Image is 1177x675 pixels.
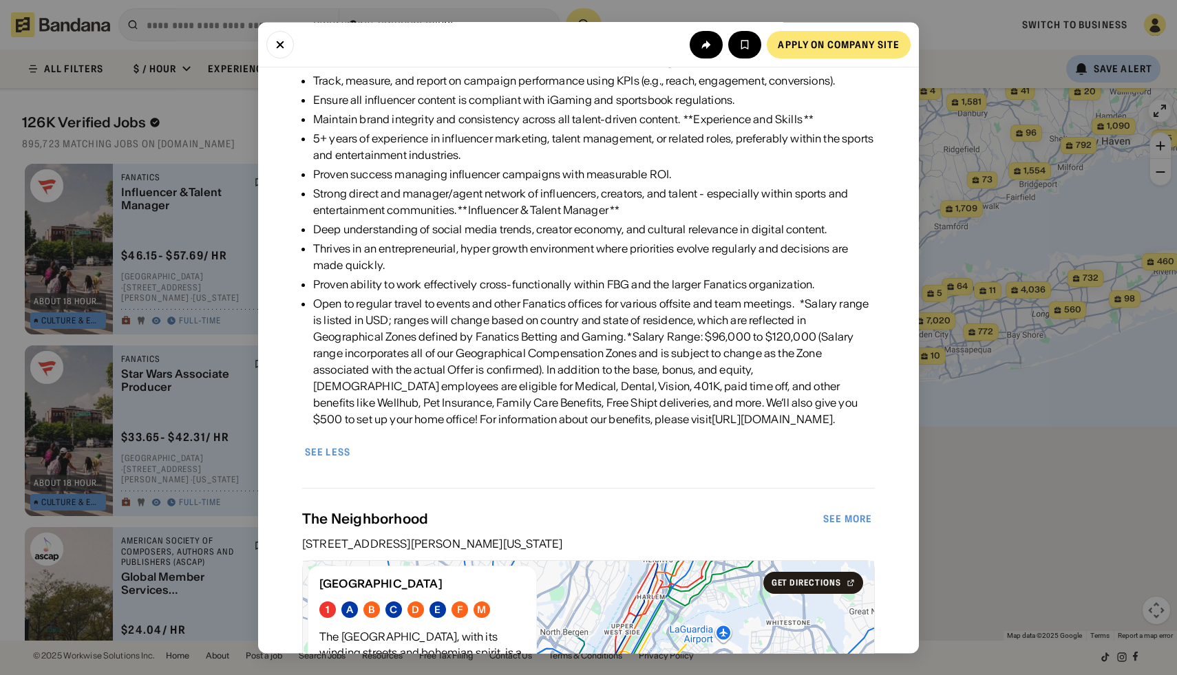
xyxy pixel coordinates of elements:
[313,92,875,108] div: Ensure all influencer content is compliant with iGaming and sportsbook regulations.
[266,30,294,58] button: Close
[326,604,330,616] div: 1
[390,604,397,616] div: C
[457,604,463,616] div: F
[313,276,875,292] div: Proven ability to work effectively cross-functionally within FBG and the larger Fanatics organiza...
[368,604,375,616] div: B
[302,511,820,527] div: The Neighborhood
[313,295,875,427] div: Open to regular travel to events and other Fanatics offices for various offsite and team meetings...
[313,185,875,218] div: Strong direct and manager/agent network of influencers, creators, and talent - especially within ...
[313,240,875,273] div: Thrives in an entrepreneurial, hyper growth environment where priorities evolve regularly and dec...
[477,604,486,616] div: M
[313,130,875,163] div: 5+ years of experience in influencer marketing, talent management, or related roles, preferably w...
[313,221,875,237] div: Deep understanding of social media trends, creator economy, and cultural relevance in digital con...
[823,514,872,524] div: See more
[313,166,875,182] div: Proven success managing influencer campaigns with measurable ROI.
[412,604,419,616] div: D
[302,538,875,549] div: [STREET_ADDRESS][PERSON_NAME][US_STATE]
[778,39,900,49] div: Apply on company site
[346,604,353,616] div: A
[305,447,350,457] div: See less
[313,111,875,127] div: Maintain brand integrity and consistency across all talent-driven content. **Experience and Skill...
[313,72,875,89] div: Track, measure, and report on campaign performance using KPIs (e.g., reach, engagement, conversio...
[772,579,841,587] div: Get Directions
[319,577,525,590] div: [GEOGRAPHIC_DATA]
[712,412,833,426] a: [URL][DOMAIN_NAME]
[434,604,441,616] div: E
